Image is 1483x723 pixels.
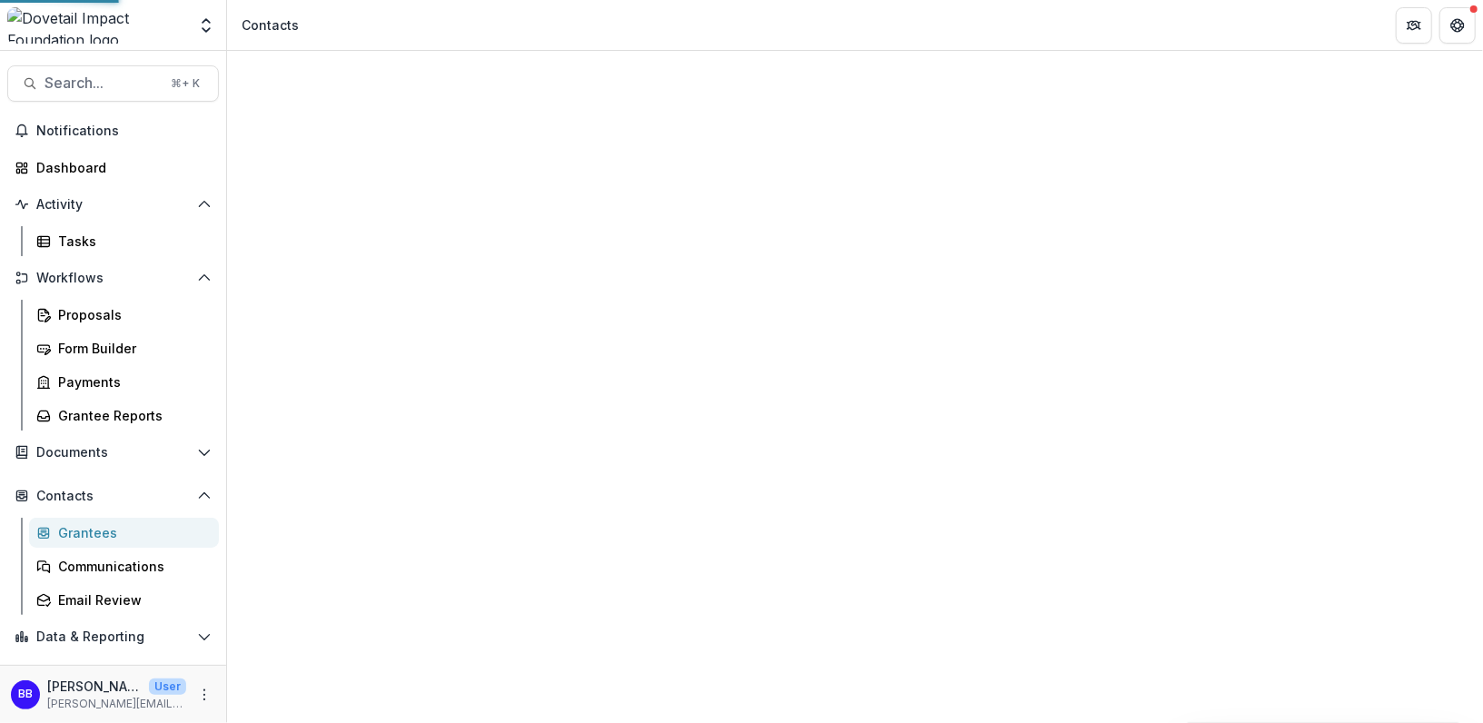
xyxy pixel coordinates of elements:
[234,12,306,38] nav: breadcrumb
[242,15,299,35] div: Contacts
[29,585,219,615] a: Email Review
[7,65,219,102] button: Search...
[7,7,186,44] img: Dovetail Impact Foundation logo
[1439,7,1476,44] button: Get Help
[29,518,219,548] a: Grantees
[7,622,219,651] button: Open Data & Reporting
[7,438,219,467] button: Open Documents
[7,263,219,292] button: Open Workflows
[58,305,204,324] div: Proposals
[29,551,219,581] a: Communications
[58,232,204,251] div: Tasks
[29,226,219,256] a: Tasks
[29,300,219,330] a: Proposals
[36,124,212,139] span: Notifications
[58,557,204,576] div: Communications
[29,367,219,397] a: Payments
[58,590,204,609] div: Email Review
[7,116,219,145] button: Notifications
[1396,7,1432,44] button: Partners
[193,684,215,706] button: More
[29,333,219,363] a: Form Builder
[7,481,219,510] button: Open Contacts
[36,271,190,286] span: Workflows
[29,401,219,431] a: Grantee Reports
[58,523,204,542] div: Grantees
[18,688,33,700] div: Bryan Bahizi
[47,677,142,696] p: [PERSON_NAME]
[36,445,190,461] span: Documents
[36,197,190,213] span: Activity
[47,696,186,712] p: [PERSON_NAME][EMAIL_ADDRESS][DOMAIN_NAME]
[58,372,204,391] div: Payments
[149,678,186,695] p: User
[44,74,160,92] span: Search...
[7,153,219,183] a: Dashboard
[36,489,190,504] span: Contacts
[36,158,204,177] div: Dashboard
[36,629,190,645] span: Data & Reporting
[58,339,204,358] div: Form Builder
[167,74,203,94] div: ⌘ + K
[193,7,219,44] button: Open entity switcher
[7,190,219,219] button: Open Activity
[58,406,204,425] div: Grantee Reports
